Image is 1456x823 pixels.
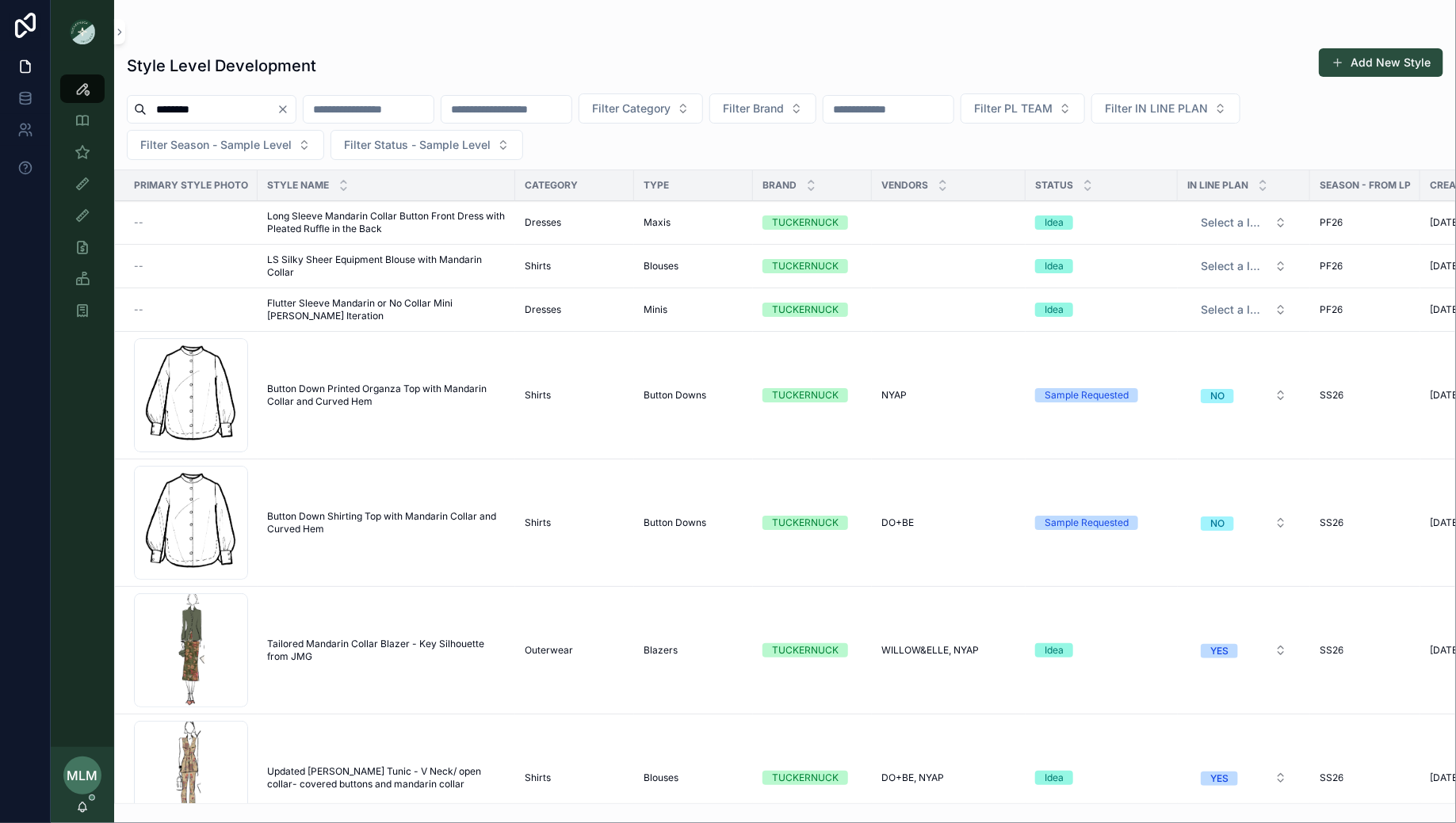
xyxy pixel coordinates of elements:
[1035,516,1168,530] a: Sample Requested
[1045,643,1064,657] div: Idea
[723,101,784,116] span: Filter Brand
[762,516,862,530] a: TUCKERNUCK
[134,260,248,272] a: --
[1035,179,1073,192] span: Status
[1035,643,1168,657] a: Idea
[140,137,292,153] span: Filter Season - Sample Level
[1320,516,1411,529] a: SS26
[525,260,551,272] span: Shirts
[127,55,316,77] h1: Style Level Development
[1045,388,1129,402] div: Sample Requested
[1319,48,1443,77] button: Add New Style
[881,772,1016,784] a: DO+BE, NYAP
[267,297,506,322] span: Flutter Sleeve Mandarin or No Collar Mini [PERSON_NAME] Iteration
[644,389,706,402] span: Button Downs
[644,389,743,402] a: Button Downs
[1188,764,1300,792] button: Select Button
[644,179,669,192] span: Type
[1105,101,1208,116] span: Filter IN LINE PLAN
[1188,252,1300,280] button: Select Button
[525,260,625,272] a: Shirts
[772,303,839,317] div: TUCKERNUCK
[709,93,816,124] button: Select Button
[267,383,506,408] a: Button Down Printed Organza Top with Mandarin Collar and Curved Hem
[644,260,743,272] a: Blouses
[974,101,1053,116] span: Filter PL TEAM
[1201,302,1268,318] span: Select a IN LINE PLAN
[1188,636,1300,665] button: Select Button
[644,516,743,529] a: Button Downs
[525,216,625,229] a: Dresses
[1320,260,1411,272] a: PF26
[277,103,296,116] button: Clear
[644,260,678,272] span: Blouses
[525,303,625,316] a: Dresses
[644,644,678,657] span: Blazers
[1188,381,1300,410] button: Select Button
[1045,259,1064,273] div: Idea
[134,260,143,272] span: --
[267,179,329,192] span: Style Name
[344,137,491,153] span: Filter Status - Sample Level
[762,259,862,273] a: TUCKERNUCK
[267,638,506,663] a: Tailored Mandarin Collar Blazer - Key Silhouette from JMG
[644,772,743,784] a: Blouses
[1320,772,1411,784] a: SS26
[1320,216,1343,229] span: PF26
[644,516,706,529] span: Button Downs
[644,216,743,229] a: Maxis
[267,253,506,279] a: LS Silky Sheer Equipment Blouse with Mandarin Collar
[1210,644,1229,658] div: YES
[881,389,907,402] span: NYAP
[134,179,248,192] span: Primary Style Photo
[267,210,506,235] a: Long Sleeve Mandarin Collar Button Front Dress with Pleated Ruffle in the Back
[579,93,703,124] button: Select Button
[1210,389,1225,403] div: NO
[134,216,248,229] a: --
[592,101,671,116] span: Filter Category
[267,765,506,791] a: Updated [PERSON_NAME] Tunic - V Neck/ open collar- covered buttons and mandarin collar
[1035,771,1168,785] a: Idea
[881,516,914,529] span: DO+BE
[881,516,1016,529] a: DO+BE
[1045,215,1064,230] div: Idea
[525,516,625,529] a: Shirts
[1035,259,1168,273] a: Idea
[525,644,573,657] span: Outerwear
[267,510,506,535] span: Button Down Shirting Top with Mandarin Collar and Curved Hem
[762,215,862,230] a: TUCKERNUCK
[1201,215,1268,231] span: Select a IN LINE PLAN
[1320,644,1343,657] span: SS26
[1320,516,1343,529] span: SS26
[772,516,839,530] div: TUCKERNUCK
[1035,215,1168,230] a: Idea
[881,772,944,784] span: DO+BE, NYAP
[1045,516,1129,530] div: Sample Requested
[1320,216,1411,229] a: PF26
[51,63,114,345] div: scrollable content
[1045,771,1064,785] div: Idea
[70,19,95,44] img: App logo
[134,216,143,229] span: --
[1188,208,1300,237] button: Select Button
[525,179,578,192] span: Category
[1320,389,1343,402] span: SS26
[1201,258,1268,274] span: Select a IN LINE PLAN
[772,771,839,785] div: TUCKERNUCK
[1320,644,1411,657] a: SS26
[134,303,143,316] span: --
[1210,516,1225,531] div: NO
[762,771,862,785] a: TUCKERNUCK
[1320,389,1411,402] a: SS26
[762,179,797,192] span: Brand
[1187,380,1301,410] a: Select Button
[644,644,743,657] a: Blazers
[1187,763,1301,793] a: Select Button
[644,772,678,784] span: Blouses
[1045,303,1064,317] div: Idea
[1187,251,1301,281] a: Select Button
